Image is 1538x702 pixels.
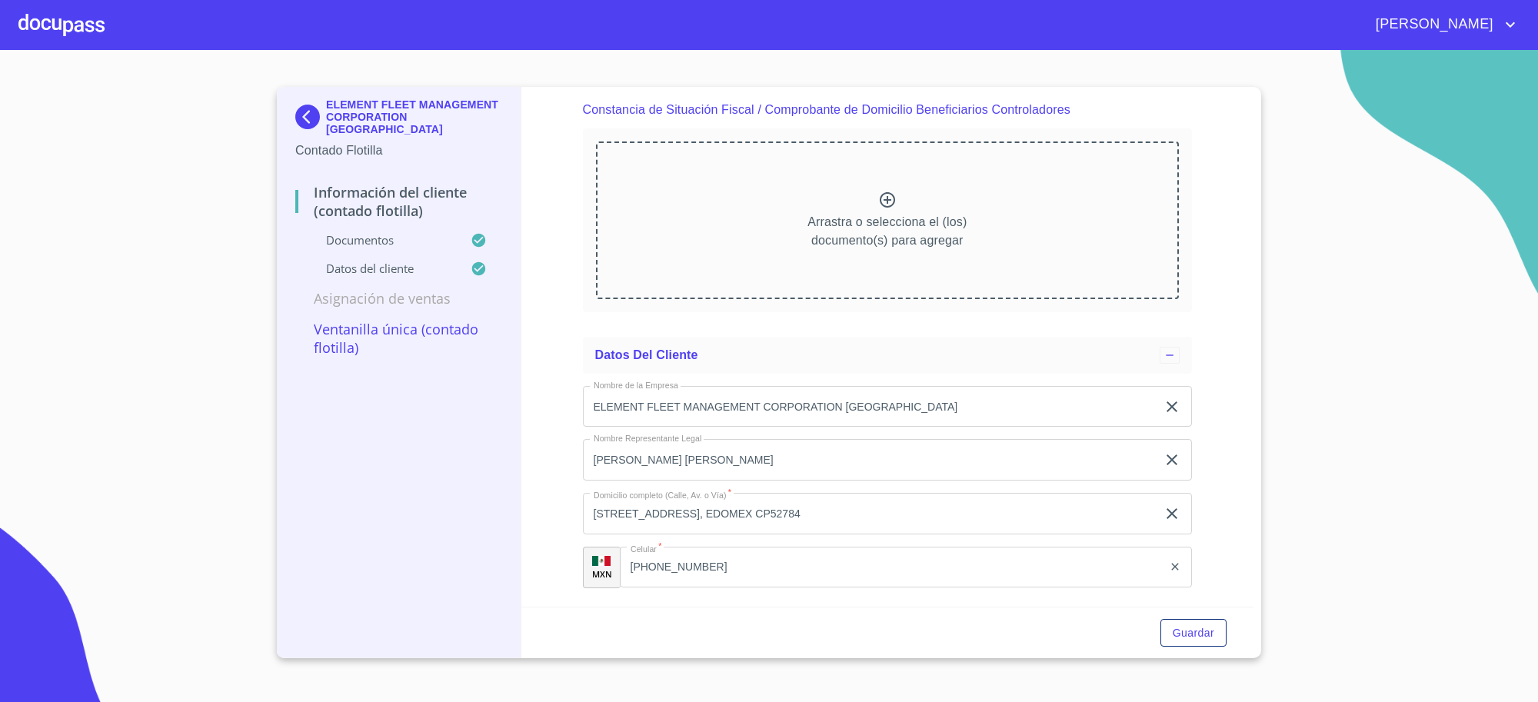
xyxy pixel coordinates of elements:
[295,232,471,248] p: Documentos
[1163,398,1181,416] button: clear input
[1364,12,1520,37] button: account of current user
[295,261,471,276] p: Datos del cliente
[1163,504,1181,523] button: clear input
[295,289,502,308] p: Asignación de Ventas
[592,568,612,580] p: MXN
[592,556,611,567] img: R93DlvwvvjP9fbrDwZeCRYBHk45OWMq+AAOlFVsxT89f82nwPLnD58IP7+ANJEaWYhP0Tx8kkA0WlQMPQsAAgwAOmBj20AXj6...
[1160,619,1227,647] button: Guardar
[595,348,698,361] span: Datos del cliente
[326,98,502,135] p: ELEMENT FLEET MANAGEMENT CORPORATION [GEOGRAPHIC_DATA]
[295,105,326,129] img: Docupass spot blue
[1163,451,1181,469] button: clear input
[295,141,502,160] p: Contado Flotilla
[807,213,967,250] p: Arrastra o selecciona el (los) documento(s) para agregar
[295,183,502,220] p: Información del Cliente (Contado Flotilla)
[583,101,1070,119] p: Constancia de Situación Fiscal / Comprobante de Domicilio Beneficiarios Controladores
[295,320,502,357] p: Ventanilla Única (Contado Flotilla)
[295,98,502,141] div: ELEMENT FLEET MANAGEMENT CORPORATION [GEOGRAPHIC_DATA]
[1173,624,1214,643] span: Guardar
[1364,12,1501,37] span: [PERSON_NAME]
[583,337,1193,374] div: Datos del cliente
[1169,561,1181,573] button: clear input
